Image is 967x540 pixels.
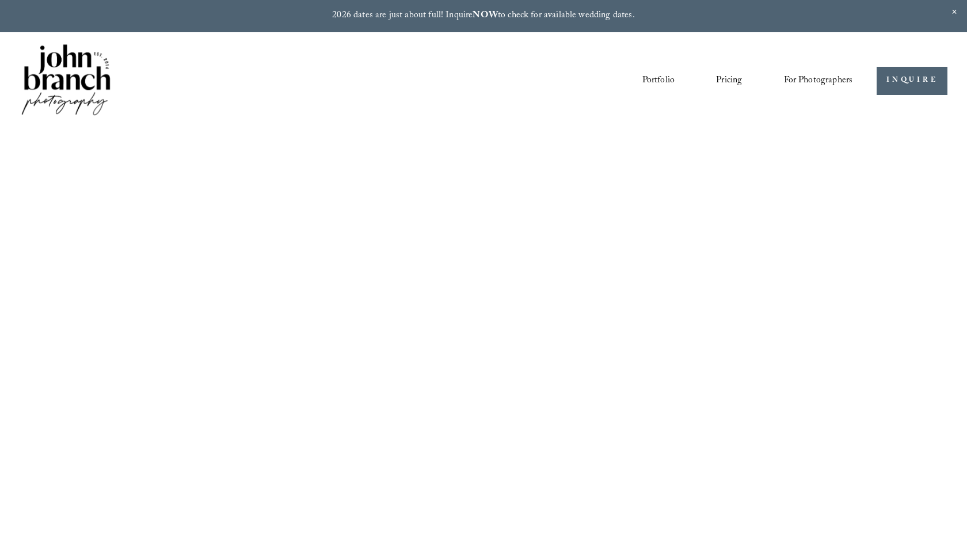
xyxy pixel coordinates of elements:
a: folder dropdown [784,71,853,90]
a: Pricing [716,71,742,90]
a: INQUIRE [877,67,947,95]
a: Portfolio [642,71,675,90]
img: John Branch IV Photography [20,42,113,120]
span: For Photographers [784,72,853,90]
